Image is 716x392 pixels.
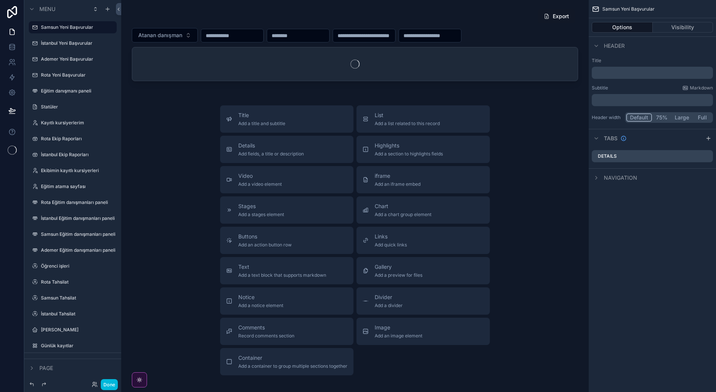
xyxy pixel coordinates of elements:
span: Video [238,172,282,180]
label: Günlük kayıtlar [41,343,112,349]
span: Add a list related to this record [375,121,440,127]
span: Text [238,263,326,271]
span: Add a video element [238,181,282,187]
button: HighlightsAdd a section to highlights fields [356,136,490,163]
label: Rota Yeni Başvurular [41,72,112,78]
a: Samsun Tahsilat [41,295,112,301]
span: Links [375,233,407,240]
label: Title [592,58,713,64]
span: Add an action button row [238,242,292,248]
span: Hidden pages [39,358,78,366]
button: LinksAdd quick links [356,227,490,254]
label: Subtitle [592,85,608,91]
span: Add an iframe embed [375,181,421,187]
span: Header [604,42,625,50]
span: Comments [238,324,294,331]
label: Details [598,153,617,159]
label: Rota Tahsilat [41,279,112,285]
button: Visibility [653,22,713,33]
button: DividerAdd a divider [356,287,490,315]
span: Samsun Yeni Başvurular [602,6,655,12]
button: VideoAdd a video element [220,166,353,193]
span: Stages [238,202,284,210]
button: DetailsAdd fields, a title or description [220,136,353,163]
span: Image [375,324,422,331]
button: Full [693,113,712,122]
span: Tabs [604,135,618,142]
span: Add a divider [375,303,403,309]
button: GalleryAdd a preview for files [356,257,490,284]
label: Ademer Eğitim danışmanları paneli [41,247,115,253]
label: Ekibimin kayıtlı kursiyerleri [41,168,112,174]
label: Öğrenci işleri [41,263,112,269]
span: Add a preview for files [375,272,422,278]
button: TextAdd a text block that supports markdown [220,257,353,284]
span: Add a container to group multiple sections together [238,363,347,369]
span: Add a section to highlights fields [375,151,443,157]
span: Record comments section [238,333,294,339]
span: Notice [238,293,283,301]
div: scrollable content [592,94,713,106]
span: Divider [375,293,403,301]
button: Default [626,113,652,122]
label: Rota Eğitim danışmanları paneli [41,199,112,205]
label: [PERSON_NAME] [41,327,112,333]
label: Header width [592,114,622,121]
button: iframeAdd an iframe embed [356,166,490,193]
span: Chart [375,202,431,210]
label: İstanbul Tahsilat [41,311,112,317]
span: Add a title and subtitle [238,121,285,127]
span: Navigation [604,174,637,182]
label: Rota Ekip Raporları [41,136,112,142]
button: ChartAdd a chart group element [356,196,490,224]
button: Large [671,113,693,122]
a: Markdown [682,85,713,91]
span: iframe [375,172,421,180]
button: Done [101,379,118,390]
button: ButtonsAdd an action button row [220,227,353,254]
label: Eğitim atama sayfası [41,183,112,190]
span: Add a stages element [238,212,284,218]
label: Samsun Yeni Başvurular [41,24,112,30]
span: Details [238,142,304,149]
label: Ademer Yeni Başvurular [41,56,112,62]
a: Samsun Eğitim danışmanları paneli [41,231,115,237]
button: TitleAdd a title and subtitle [220,105,353,133]
button: ListAdd a list related to this record [356,105,490,133]
span: Add an image element [375,333,422,339]
span: Highlights [375,142,443,149]
button: NoticeAdd a notice element [220,287,353,315]
span: Add fields, a title or description [238,151,304,157]
button: Options [592,22,653,33]
span: Add a text block that supports markdown [238,272,326,278]
span: Menu [39,5,55,13]
div: scrollable content [592,67,713,79]
label: Eğitim danışmanı paneli [41,88,112,94]
span: Add a chart group element [375,212,431,218]
span: Markdown [690,85,713,91]
span: Buttons [238,233,292,240]
span: Gallery [375,263,422,271]
label: İstanbul Yeni Başvurular [41,40,112,46]
label: İstanbul Eğitim danışmanları paneli [41,215,115,221]
a: Kayıtlı kursiyerlerim [41,120,112,126]
span: Container [238,354,347,362]
label: İstanbul Ekip Raporları [41,152,112,158]
label: Statüler [41,104,112,110]
button: StagesAdd a stages element [220,196,353,224]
